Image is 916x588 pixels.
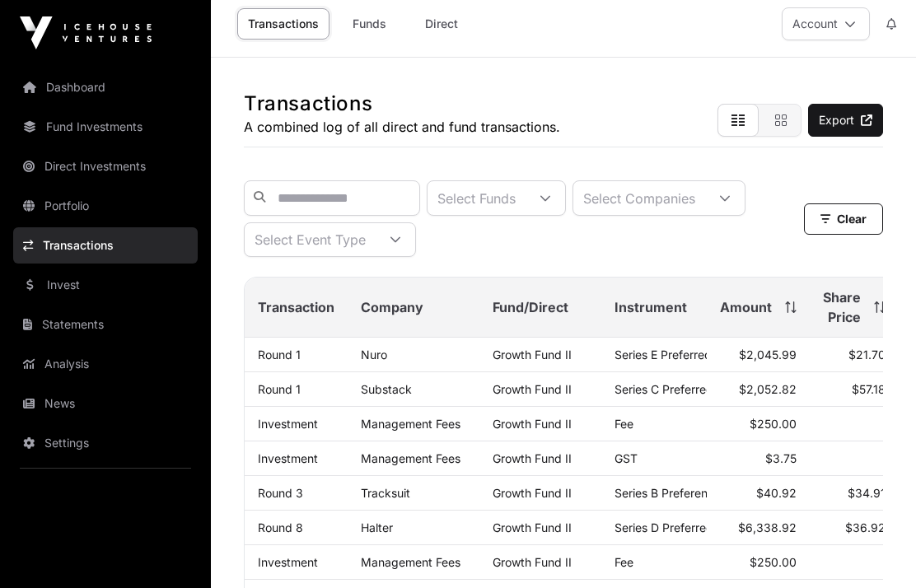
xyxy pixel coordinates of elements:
a: Direct [409,8,474,40]
a: Nuro [361,348,387,362]
a: Investment [258,451,318,465]
a: Growth Fund II [493,451,572,465]
span: Fee [615,417,633,431]
div: Select Companies [573,181,705,215]
a: Portfolio [13,188,198,224]
p: A combined log of all direct and fund transactions. [244,117,560,137]
button: Clear [804,203,883,235]
a: News [13,385,198,422]
a: Growth Fund II [493,520,572,534]
a: Direct Investments [13,148,198,184]
a: Tracksuit [361,486,410,500]
td: $3.75 [707,441,810,476]
span: Share Price [823,287,861,327]
img: Icehouse Ventures Logo [20,16,152,49]
a: Funds [336,8,402,40]
td: $250.00 [707,407,810,441]
a: Substack [361,382,412,396]
td: $40.92 [707,476,810,511]
span: Amount [720,297,772,317]
td: $6,338.92 [707,511,810,545]
td: $2,045.99 [707,338,810,372]
span: Fee [615,555,633,569]
a: Round 8 [258,520,303,534]
h1: Transactions [244,91,560,117]
a: Growth Fund II [493,382,572,396]
td: $2,052.82 [707,372,810,407]
a: Growth Fund II [493,417,572,431]
a: Growth Fund II [493,486,572,500]
a: Settings [13,425,198,461]
a: Transactions [13,227,198,264]
button: Account [782,7,870,40]
a: Invest [13,267,198,303]
p: Management Fees [361,451,466,465]
a: Investment [258,417,318,431]
a: Growth Fund II [493,348,572,362]
a: Investment [258,555,318,569]
div: Select Funds [428,181,526,215]
a: Transactions [237,8,329,40]
a: Growth Fund II [493,555,572,569]
a: Fund Investments [13,109,198,145]
span: Series B Preference Shares [615,486,761,500]
div: Select Event Type [245,223,376,256]
iframe: Chat Widget [834,509,916,588]
span: Series E Preferred Stock [615,348,746,362]
span: $34.91 [848,486,886,500]
p: Management Fees [361,417,466,431]
span: Fund/Direct [493,297,568,317]
span: Instrument [615,297,687,317]
span: GST [615,451,638,465]
span: Series C Preferred Stock [615,382,748,396]
a: Round 1 [258,348,301,362]
a: Round 1 [258,382,301,396]
a: Analysis [13,346,198,382]
span: Series D Preferred Stock [615,520,748,534]
span: $57.18 [852,382,886,396]
a: Statements [13,306,198,343]
p: Management Fees [361,555,466,569]
span: Company [361,297,423,317]
a: Export [808,104,883,137]
td: $250.00 [707,545,810,580]
a: Round 3 [258,486,303,500]
a: Halter [361,520,393,534]
span: $21.70 [848,348,886,362]
span: Transaction [258,297,334,317]
a: Dashboard [13,69,198,105]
